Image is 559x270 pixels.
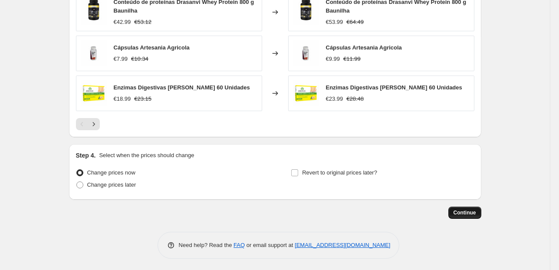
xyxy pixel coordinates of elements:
a: [EMAIL_ADDRESS][DOMAIN_NAME] [295,242,390,248]
span: Change prices later [87,181,136,188]
span: Need help? Read the [179,242,234,248]
strike: €64.49 [346,18,364,26]
span: Change prices now [87,169,135,176]
strike: €53.12 [134,18,151,26]
div: €42.99 [114,18,131,26]
div: €18.99 [114,95,131,103]
p: Select when the prices should change [99,151,194,160]
strike: €10.34 [131,55,148,63]
span: Cápsulas Artesania Agricola [114,44,190,51]
button: Next [88,118,100,130]
strike: €28.48 [346,95,364,103]
img: enzimas-digestivas-aquilea-forte-60-unidades_1198619_80x.jpg [293,80,319,106]
img: enzimas-digestivas-aquilea-forte-60-unidades_1198619_80x.jpg [81,80,107,106]
div: €7.99 [114,55,128,63]
h2: Step 4. [76,151,96,160]
span: or email support at [245,242,295,248]
strike: €11.99 [343,55,361,63]
div: €53.99 [326,18,343,26]
strike: €23.15 [134,95,151,103]
div: €23.99 [326,95,343,103]
span: Continue [454,209,476,216]
img: capsulas-artesania-agricola_898152_80x.jpg [81,40,107,66]
nav: Pagination [76,118,100,130]
button: Continue [448,207,481,219]
span: Revert to original prices later? [302,169,377,176]
span: Cápsulas Artesania Agricola [326,44,402,51]
span: Enzimas Digestivas [PERSON_NAME] 60 Unidades [114,84,250,91]
div: €9.99 [326,55,340,63]
img: capsulas-artesania-agricola_898152_80x.jpg [293,40,319,66]
a: FAQ [233,242,245,248]
span: Enzimas Digestivas [PERSON_NAME] 60 Unidades [326,84,462,91]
